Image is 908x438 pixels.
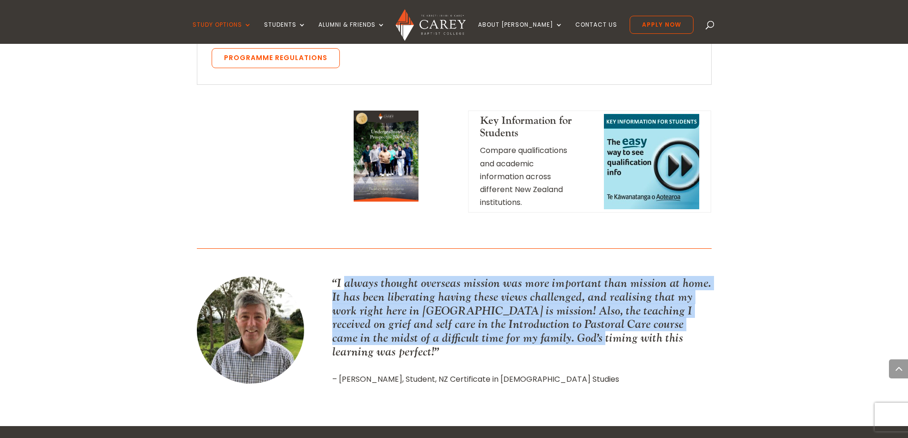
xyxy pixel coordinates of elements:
[354,194,418,204] a: Undergraduate Prospectus Cover 2025
[197,276,304,384] img: fe570546-ff83-4b99-be6a-b36a081992fe
[354,111,418,202] img: Undergraduate Prospectus Cover 2025
[332,276,711,359] p: “I always thought overseas mission was more important than mission at home. It has been liberatin...
[212,48,340,68] a: Programme Regulations
[396,9,466,41] img: Carey Baptist College
[575,21,617,44] a: Contact Us
[318,21,385,44] a: Alumni & Friends
[264,21,306,44] a: Students
[478,21,563,44] a: About [PERSON_NAME]
[480,114,578,144] h4: Key Information for Students
[630,16,694,34] a: Apply Now
[332,373,711,386] p: – [PERSON_NAME], Student, NZ Certificate in [DEMOGRAPHIC_DATA] Studies
[480,144,578,209] p: Compare qualifications and academic information across different New Zealand institutions.
[193,21,252,44] a: Study Options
